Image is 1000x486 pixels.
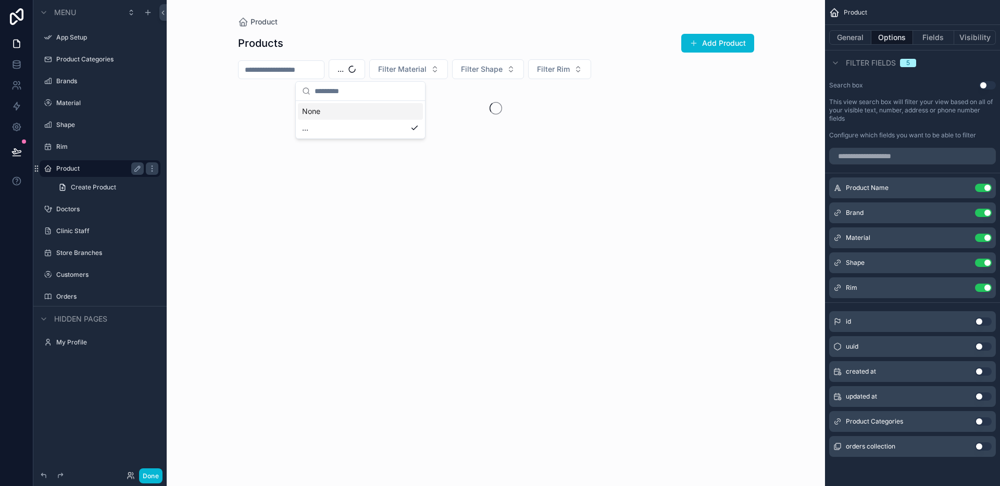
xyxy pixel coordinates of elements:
[846,342,858,351] span: uuid
[54,7,76,18] span: Menu
[56,205,158,213] label: Doctors
[461,64,503,74] span: Filter Shape
[829,30,871,45] button: General
[528,59,591,79] button: Select Button
[537,64,570,74] span: Filter Rim
[329,59,365,79] button: Select Button
[251,17,278,27] span: Product
[829,131,976,139] label: Configure which fields you want to be able to filter
[56,121,158,129] label: Shape
[846,184,889,192] span: Product Name
[846,234,870,242] span: Material
[56,338,158,347] label: My Profile
[378,64,427,74] span: Filter Material
[913,30,955,45] button: Fields
[846,259,865,267] span: Shape
[829,98,996,123] label: This view search box will filter your view based on all of your visible text, number, address or ...
[56,143,158,151] label: Rim
[52,179,160,196] a: Create Product
[54,314,107,324] span: Hidden pages
[56,227,158,235] label: Clinic Staff
[337,64,344,74] span: ...
[302,123,308,133] span: ...
[71,183,116,191] span: Create Product
[681,34,754,53] button: Add Product
[298,103,423,120] div: None
[829,81,863,89] label: Search box
[56,164,140,173] label: Product
[871,30,913,45] button: Options
[846,417,903,426] span: Product Categories
[56,292,158,301] label: Orders
[846,58,896,68] span: Filter fields
[139,468,162,483] button: Done
[846,442,895,451] span: orders collection
[844,8,867,17] span: Product
[56,249,158,257] label: Store Branches
[56,99,158,107] label: Material
[846,392,877,401] span: updated at
[954,30,996,45] button: Visibility
[846,284,857,292] span: Rim
[846,317,851,326] span: id
[238,17,278,27] a: Product
[906,59,910,67] div: 5
[56,271,158,279] label: Customers
[369,59,448,79] button: Select Button
[238,36,283,50] h1: Products
[846,209,864,217] span: Brand
[56,55,158,63] label: Product Categories
[846,367,876,376] span: created at
[296,101,425,138] div: Suggestions
[56,77,158,85] label: Brands
[452,59,524,79] button: Select Button
[56,33,158,42] label: App Setup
